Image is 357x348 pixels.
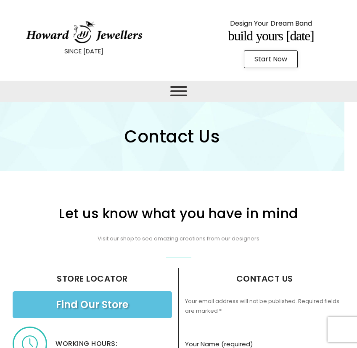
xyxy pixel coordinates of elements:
h6: Contact Us [185,274,345,283]
a: Find Our Store [13,291,172,318]
p: Design Your Dream Band [208,17,334,30]
a: Start Now [244,50,298,68]
h1: Contact Us [8,128,336,145]
img: HowardJewellersLogo-04 [25,21,143,44]
span: Find Our Store [56,300,128,310]
button: Toggle Menu [170,86,187,96]
p: Your email address will not be published. Required fields are marked * [185,297,345,316]
span: Start Now [254,56,287,63]
h2: Let us know what you have in mind [11,207,346,220]
p: Visit our shop to see amazing creations from our designers [11,234,346,244]
h6: Store locator [13,274,172,283]
span: Build Yours [DATE] [228,28,314,43]
p: SINCE [DATE] [21,46,147,57]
